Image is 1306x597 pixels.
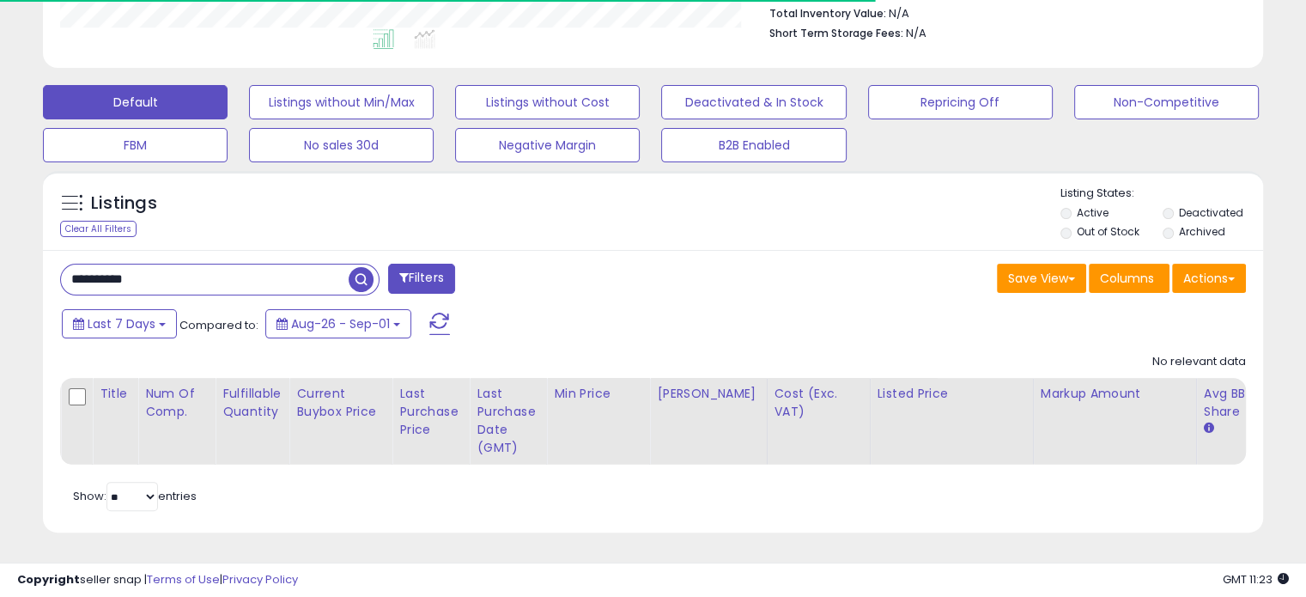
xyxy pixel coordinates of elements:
[73,488,197,504] span: Show: entries
[868,85,1053,119] button: Repricing Off
[1074,85,1259,119] button: Non-Competitive
[1223,571,1289,588] span: 2025-09-9 11:23 GMT
[145,385,208,421] div: Num of Comp.
[774,385,863,421] div: Cost (Exc. VAT)
[1178,205,1242,220] label: Deactivated
[265,309,411,338] button: Aug-26 - Sep-01
[60,221,137,237] div: Clear All Filters
[1152,354,1246,370] div: No relevant data
[1041,385,1189,403] div: Markup Amount
[222,571,298,588] a: Privacy Policy
[1204,421,1214,436] small: Avg BB Share.
[477,385,539,457] div: Last Purchase Date (GMT)
[291,315,390,332] span: Aug-26 - Sep-01
[1204,385,1267,421] div: Avg BB Share
[878,385,1026,403] div: Listed Price
[997,264,1086,293] button: Save View
[296,385,385,421] div: Current Buybox Price
[657,385,759,403] div: [PERSON_NAME]
[661,128,846,162] button: B2B Enabled
[17,571,80,588] strong: Copyright
[147,571,220,588] a: Terms of Use
[62,309,177,338] button: Last 7 Days
[554,385,642,403] div: Min Price
[43,128,228,162] button: FBM
[179,317,258,333] span: Compared to:
[769,26,903,40] b: Short Term Storage Fees:
[88,315,155,332] span: Last 7 Days
[769,2,1233,22] li: N/A
[1100,270,1154,287] span: Columns
[906,25,926,41] span: N/A
[455,128,640,162] button: Negative Margin
[1172,264,1246,293] button: Actions
[43,85,228,119] button: Default
[1077,224,1139,239] label: Out of Stock
[1077,205,1109,220] label: Active
[388,264,455,294] button: Filters
[399,385,462,439] div: Last Purchase Price
[661,85,846,119] button: Deactivated & In Stock
[100,385,131,403] div: Title
[1178,224,1224,239] label: Archived
[769,6,886,21] b: Total Inventory Value:
[91,192,157,216] h5: Listings
[17,572,298,588] div: seller snap | |
[222,385,282,421] div: Fulfillable Quantity
[1060,186,1263,202] p: Listing States:
[249,128,434,162] button: No sales 30d
[1089,264,1169,293] button: Columns
[249,85,434,119] button: Listings without Min/Max
[455,85,640,119] button: Listings without Cost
